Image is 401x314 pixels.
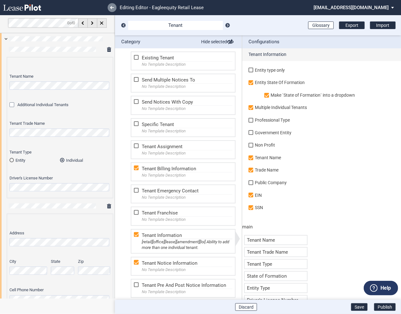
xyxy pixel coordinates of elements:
[380,284,391,292] label: Help
[9,74,33,79] span: lease.tenantInfo.name
[73,21,75,25] span: 0
[142,166,232,178] div: Tenant Billing Information
[131,51,236,70] div: Existing Tenant || "Editor Template" Existing TenantNo Template Description
[9,259,16,264] span: lease.tenantInfo.addressCity
[255,205,263,211] div: SSN
[142,216,232,222] div: No Template Description
[255,180,287,186] div: Public Company
[255,155,281,161] div: Tenant Name
[131,207,236,226] div: Tenant Franchise || "Editor Template" Tenant FranchiseNo Template Description
[376,23,390,28] span: Import
[235,303,257,311] button: Discard
[244,283,308,293] div: Entity Type
[255,67,285,74] div: Entity type only
[131,279,236,298] div: Tenant Pre And Post Notice Information || "Editor Template" Tenant Pre And Post Notice Informatio...
[142,289,232,295] div: No Template Description
[107,204,111,208] md-icon: Delete Sub-Category
[248,167,278,175] md-checkbox: Trade Name || "Template Config"
[244,259,308,269] div: Tenant Type
[115,35,242,48] div: Category
[60,157,111,163] md-radio-button: Individual
[9,169,111,175] span: title.tenantInfo.ssn
[9,96,111,102] span: title.hasAdditionalIndividualTenants
[142,188,232,200] div: Tenant Emergency Contact
[51,253,74,259] span: title.tenantInfo.addressState
[255,105,307,111] div: Multiple Individual Tenants
[67,21,69,25] span: 0
[248,130,291,137] md-checkbox: Government Entity || "Template Config"
[264,92,355,100] md-checkbox: Make `State of Formation` into a dropdown || "Template Config"
[142,172,232,178] div: No Template Description
[142,282,232,295] div: Tenant Pre And Post Notice Information
[9,253,47,259] span: title.tenantInfo.addressCity
[134,260,140,267] md-checkbox: Tenant Notice Information || "Editor Template"
[134,232,140,239] md-checkbox: Tenant Information || "Editor Template"
[66,158,83,163] span: lease.tenantInfo.type.individual
[78,253,111,259] span: title.tenantInfo.addressZip
[9,224,111,230] span: title.tenantInfo.address1
[134,210,140,216] md-checkbox: Tenant Franchise || "Editor Template"
[131,257,236,276] div: Tenant Notice Information || "Editor Template" Tenant Notice InformationNo Template Description
[142,55,232,67] div: Existing Tenant
[255,192,262,199] div: EIN
[248,180,287,187] md-checkbox: Public Company || "Template Config"
[255,80,305,86] div: Entity State Of Formation
[134,166,140,172] md-checkbox: Tenant Billing Information || "Editor Template"
[9,157,60,163] md-radio-button: Entity
[15,158,25,163] span: lease.tenantInfo.type.entity
[134,77,140,83] md-checkbox: Send Multiple Notices To || "Editor Template"
[255,142,275,148] div: Non Profit
[242,48,401,61] div: Tenant Information
[67,21,75,25] span: of
[51,259,60,264] span: lease.tenantInfo.addressState
[142,99,232,112] div: Send Notices With Copy
[142,210,232,222] div: Tenant Franchise
[134,282,140,289] md-checkbox: Tenant Pre And Post Notice Information || "Editor Template"
[244,295,308,305] div: Driver's License Number
[142,143,232,156] div: Tenant Assignment
[248,155,281,162] md-checkbox: Tenant Name || "Template Config"
[128,21,223,30] md-select: Category: Tenant
[255,130,291,136] div: Government Entity
[131,118,236,137] div: Specific Tenant || "Editor Template" Specific TenantNo Template Description
[142,83,232,89] div: No Template Description
[9,102,69,108] md-checkbox: Additional Individual Tenants
[248,80,305,87] md-checkbox: Entity State Of Formation || "Template Config"
[142,128,232,134] div: No Template Description
[131,74,236,93] div: Send Multiple Notices To || "Editor Template" Send Multiple Notices ToNo Template Description
[142,106,232,112] div: No Template Description
[131,140,236,159] div: Tenant Assignment || "Editor Template" Tenant AssignmentNo Template Description
[142,61,232,67] div: No Template Description
[142,194,232,200] div: No Template Description
[351,303,368,311] button: Save
[374,303,396,311] button: Publish
[248,67,285,75] md-checkbox: Entity type only || "Template Config"
[9,115,111,121] span: title.tenantInfo.tradeName
[242,35,401,48] div: Configurations
[9,176,53,180] span: lease.tenantInfo.ssn
[248,192,262,200] md-checkbox: EIN || "Template Config"
[134,188,140,194] md-checkbox: Tenant Emergency Contact || "Editor Template"
[339,21,365,29] button: Export
[134,99,140,106] md-checkbox: Send Notices With Copy || "Editor Template"
[255,167,278,173] div: Trade Name
[142,260,232,273] div: Tenant Notice Information
[142,239,232,251] div: [retail][office][lease][amendment][loi] Ability to add more than one individual tenant.
[9,231,24,235] span: lease.tenantInfo.address1
[255,117,290,124] div: Professional Type
[9,281,111,287] span: title.tenantInfo.phoneNumber
[169,22,183,28] div: Tenant
[142,267,232,273] div: No Template Description
[248,117,290,125] md-checkbox: Professional Type || "Template Config"
[134,143,140,150] md-checkbox: Tenant Assignment || "Editor Template"
[78,259,84,264] span: lease.tenantInfo.addressZip
[244,235,308,245] div: Tenant Name
[201,39,236,45] span: Hide selected
[131,184,236,203] div: Tenant Emergency Contact || "Editor Template" Tenant Emergency ContactNo Template Description
[9,287,44,292] span: lease.tenantInfo.phoneNumber
[9,150,32,154] span: lease.tenantInfo.type
[244,247,308,257] div: Tenant Trade Name
[131,229,236,254] div: Tenant Information || "Editor Template" Tenant Information[retail][office][lease][amendment][loi]...
[142,232,232,251] div: Tenant Information
[9,121,45,126] span: lease.tenantInfo.tradeName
